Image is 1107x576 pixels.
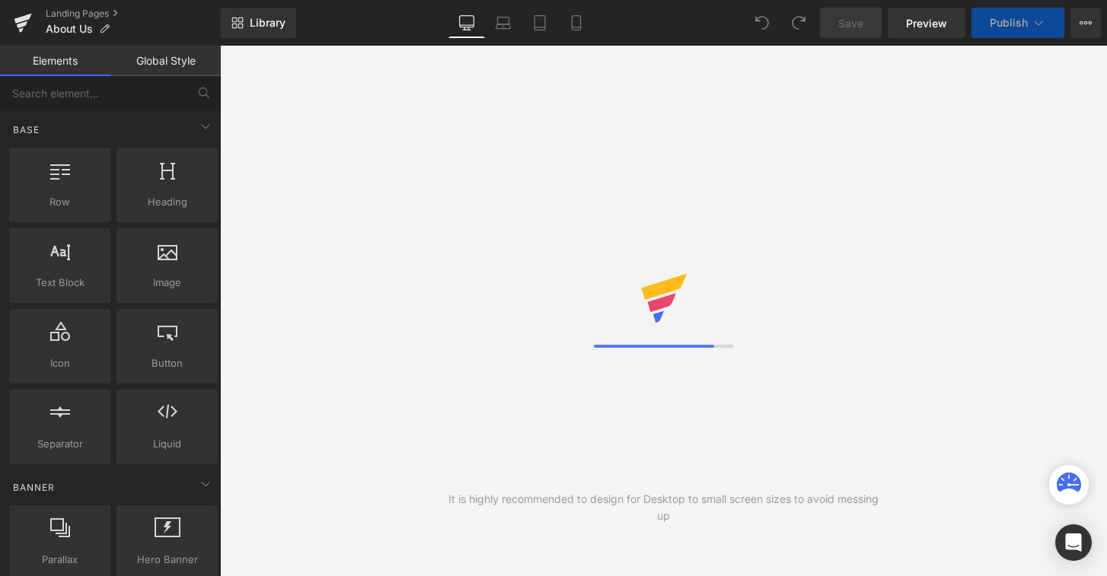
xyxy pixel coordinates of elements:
[1070,8,1101,38] button: More
[747,8,777,38] button: Undo
[14,275,106,291] span: Text Block
[121,355,213,371] span: Button
[221,8,296,38] a: New Library
[442,491,885,524] div: It is highly recommended to design for Desktop to small screen sizes to avoid messing up
[11,123,41,137] span: Base
[11,480,56,495] span: Banner
[1055,524,1092,561] div: Open Intercom Messenger
[14,194,106,210] span: Row
[971,8,1064,38] button: Publish
[121,552,213,568] span: Hero Banner
[558,8,595,38] a: Mobile
[110,46,221,76] a: Global Style
[14,552,106,568] span: Parallax
[783,8,814,38] button: Redo
[522,8,558,38] a: Tablet
[121,194,213,210] span: Heading
[14,436,106,452] span: Separator
[14,355,106,371] span: Icon
[121,436,213,452] span: Liquid
[906,15,947,31] span: Preview
[838,15,863,31] span: Save
[46,8,221,20] a: Landing Pages
[888,8,965,38] a: Preview
[46,23,93,35] span: About Us
[485,8,522,38] a: Laptop
[448,8,485,38] a: Desktop
[121,275,213,291] span: Image
[990,17,1028,29] span: Publish
[250,16,286,30] span: Library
